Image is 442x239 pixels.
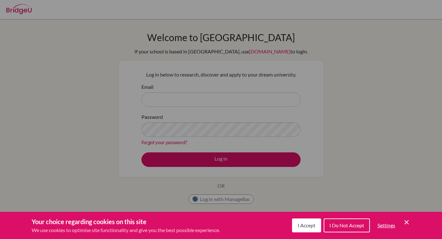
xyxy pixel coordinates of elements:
h3: Your choice regarding cookies on this site [32,217,220,226]
button: Settings [372,219,400,232]
span: I Do Not Accept [329,222,364,228]
button: I Do Not Accept [324,218,370,232]
button: I Accept [292,218,321,232]
button: Save and close [403,218,410,226]
span: Settings [377,222,395,228]
p: We use cookies to optimise site functionality and give you the best possible experience. [32,226,220,234]
span: I Accept [298,222,315,228]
